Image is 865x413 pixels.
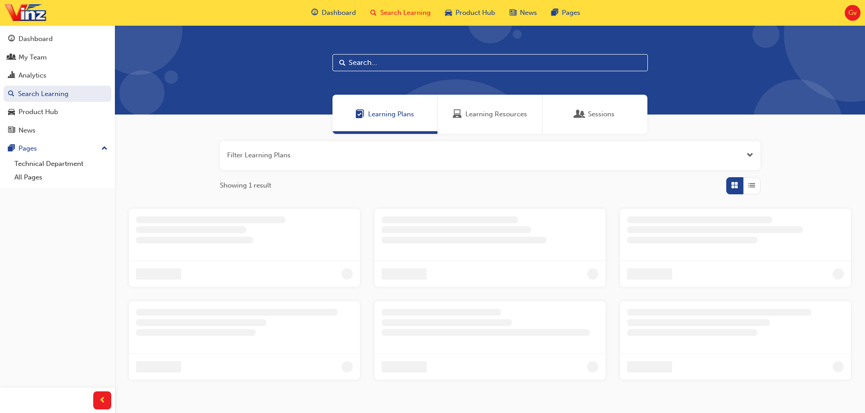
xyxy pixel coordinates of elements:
span: guage-icon [8,35,15,43]
span: List [748,180,755,191]
span: Search Learning [380,8,431,18]
a: SessionsSessions [542,95,647,134]
a: Analytics [4,67,111,84]
span: news-icon [510,7,516,18]
a: Technical Department [11,157,111,171]
span: car-icon [8,108,15,116]
a: news-iconNews [502,4,544,22]
a: pages-iconPages [544,4,587,22]
span: news-icon [8,127,15,135]
span: Product Hub [455,8,495,18]
span: car-icon [445,7,452,18]
img: vinz [5,3,46,23]
div: Product Hub [18,107,58,117]
span: Sessions [575,109,584,119]
button: Pages [4,140,111,157]
span: pages-icon [8,145,15,153]
button: Open the filter [747,150,753,161]
a: Dashboard [4,31,111,47]
a: Learning ResourcesLearning Resources [437,95,542,134]
span: Dashboard [322,8,356,18]
a: car-iconProduct Hub [438,4,502,22]
button: Gv [845,5,860,21]
a: My Team [4,49,111,66]
span: prev-icon [99,395,106,406]
a: News [4,122,111,139]
span: Pages [562,8,580,18]
a: guage-iconDashboard [304,4,363,22]
span: guage-icon [311,7,318,18]
span: search-icon [8,90,14,98]
button: DashboardMy TeamAnalyticsSearch LearningProduct HubNews [4,29,111,140]
input: Search... [332,54,648,71]
span: Sessions [588,109,615,119]
div: News [18,125,36,136]
div: Dashboard [18,34,53,44]
span: Showing 1 result [220,180,271,191]
div: Analytics [18,70,46,81]
a: Product Hub [4,104,111,120]
span: Gv [848,8,857,18]
span: Learning Resources [453,109,462,119]
span: chart-icon [8,72,15,80]
span: up-icon [101,143,108,155]
span: Learning Plans [368,109,414,119]
span: search-icon [370,7,377,18]
span: Grid [731,180,738,191]
span: News [520,8,537,18]
a: search-iconSearch Learning [363,4,438,22]
div: Pages [18,143,37,154]
span: people-icon [8,54,15,62]
span: Learning Resources [465,109,527,119]
a: Search Learning [4,86,111,102]
a: All Pages [11,170,111,184]
span: Learning Plans [355,109,364,119]
span: pages-icon [551,7,558,18]
span: Search [339,58,346,68]
a: Learning PlansLearning Plans [332,95,437,134]
div: My Team [18,52,47,63]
